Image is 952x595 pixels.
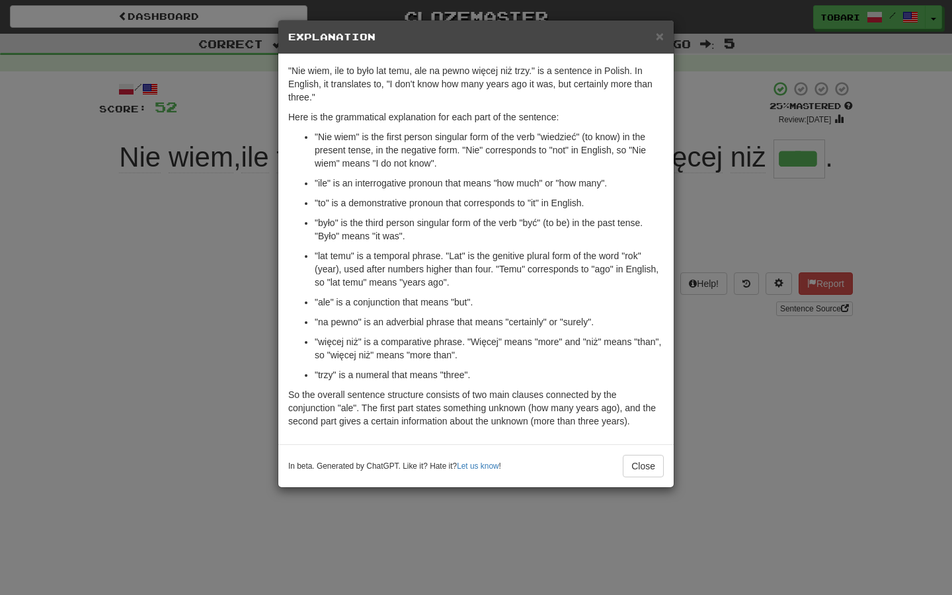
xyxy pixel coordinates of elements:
[288,64,664,104] p: "Nie wiem, ile to było lat temu, ale na pewno więcej niż trzy." is a sentence in Polish. In Engli...
[315,196,664,210] p: "to" is a demonstrative pronoun that corresponds to "it" in English.
[623,455,664,477] button: Close
[288,30,664,44] h5: Explanation
[656,28,664,44] span: ×
[457,461,498,471] a: Let us know
[656,29,664,43] button: Close
[288,461,501,472] small: In beta. Generated by ChatGPT. Like it? Hate it? !
[288,388,664,428] p: So the overall sentence structure consists of two main clauses connected by the conjunction "ale"...
[315,130,664,170] p: "Nie wiem" is the first person singular form of the verb "wiedzieć" (to know) in the present tens...
[315,368,664,381] p: "trzy" is a numeral that means "three".
[315,216,664,243] p: "było" is the third person singular form of the verb "być" (to be) in the past tense. "Było" mean...
[288,110,664,124] p: Here is the grammatical explanation for each part of the sentence:
[315,315,664,329] p: "na pewno" is an adverbial phrase that means "certainly" or "surely".
[315,177,664,190] p: "ile" is an interrogative pronoun that means "how much" or "how many".
[315,296,664,309] p: "ale" is a conjunction that means "but".
[315,335,664,362] p: "więcej niż" is a comparative phrase. "Więcej" means "more" and "niż" means "than", so "więcej ni...
[315,249,664,289] p: "lat temu" is a temporal phrase. "Lat" is the genitive plural form of the word "rok" (year), used...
